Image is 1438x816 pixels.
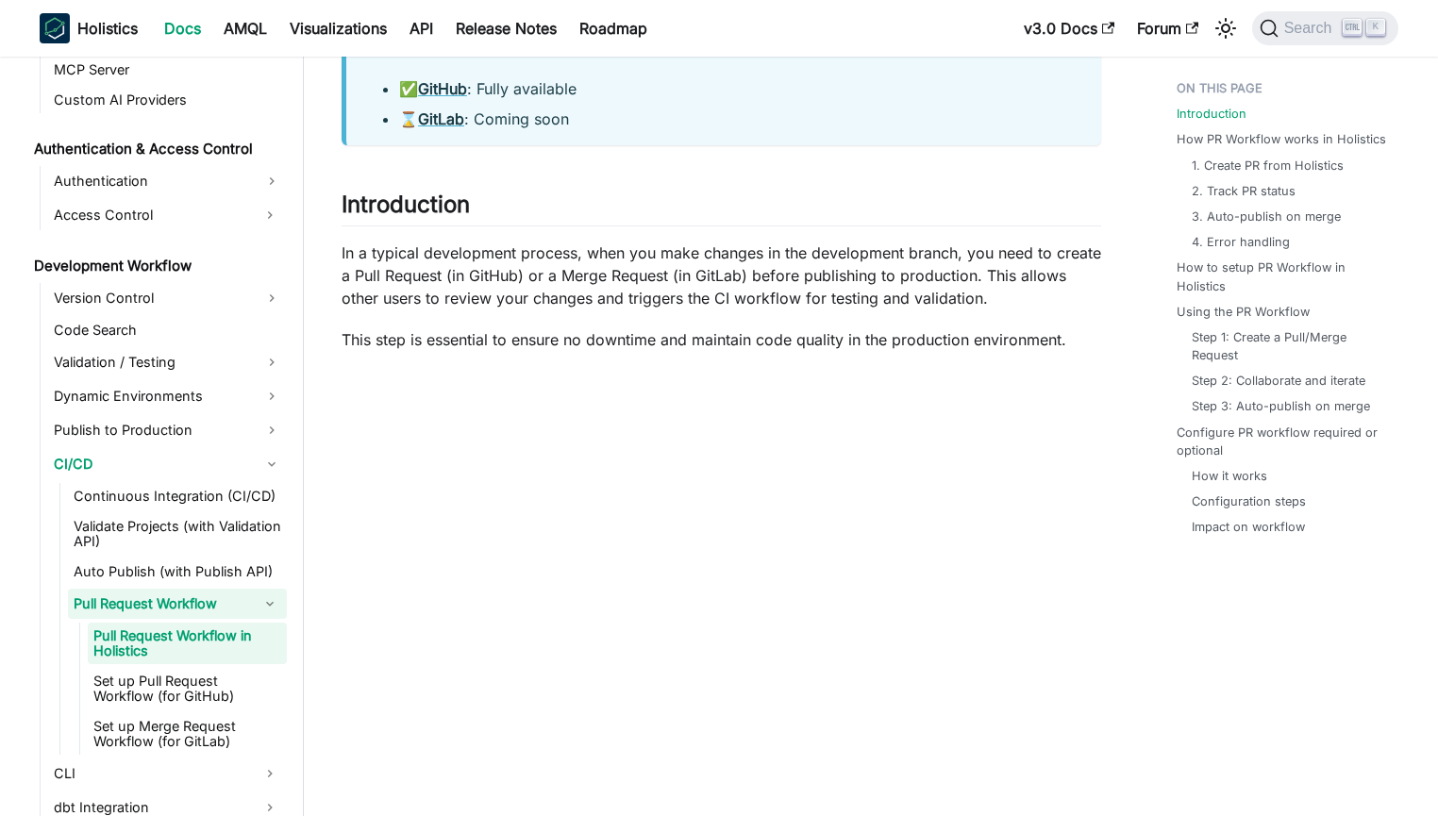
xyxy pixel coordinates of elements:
[253,758,287,789] button: Expand sidebar category 'CLI'
[342,328,1101,351] p: This step is essential to ensure no downtime and maintain code quality in the production environm...
[48,347,287,377] a: Validation / Testing
[1177,303,1310,321] a: Using the PR Workflow
[1366,19,1385,36] kbd: K
[68,483,287,509] a: Continuous Integration (CI/CD)
[1177,105,1246,123] a: Introduction
[1192,397,1370,415] a: Step 3: Auto-publish on merge
[1279,20,1344,37] span: Search
[1177,258,1387,294] a: How to setup PR Workflow in Holistics
[253,200,287,230] button: Expand sidebar category 'Access Control'
[21,57,304,816] nav: Docs sidebar
[1252,11,1398,45] button: Search (Ctrl+K)
[68,558,287,585] a: Auto Publish (with Publish API)
[1211,13,1241,43] button: Switch between dark and light mode (currently light mode)
[48,758,253,789] a: CLI
[1126,13,1210,43] a: Forum
[48,381,287,411] a: Dynamic Environments
[1192,208,1341,225] a: 3. Auto-publish on merge
[40,13,70,43] img: Holistics
[88,668,287,709] a: Set up Pull Request Workflow (for GitHub)
[253,589,287,619] button: Collapse sidebar category 'Pull Request Workflow'
[1192,182,1296,200] a: 2. Track PR status
[418,79,467,98] a: GitHub
[48,200,253,230] a: Access Control
[1192,518,1305,536] a: Impact on workflow
[48,283,287,313] a: Version Control
[1192,467,1267,485] a: How it works
[40,13,138,43] a: HolisticsHolistics
[77,17,138,40] b: Holistics
[88,713,287,755] a: Set up Merge Request Workflow (for GitLab)
[48,449,287,479] a: CI/CD
[153,13,212,43] a: Docs
[28,253,287,279] a: Development Workflow
[342,191,1101,226] h2: Introduction
[1012,13,1126,43] a: v3.0 Docs
[212,13,278,43] a: AMQL
[278,13,398,43] a: Visualizations
[28,136,287,162] a: Authentication & Access Control
[1177,424,1387,459] a: Configure PR workflow required or optional
[1192,492,1306,510] a: Configuration steps
[568,13,659,43] a: Roadmap
[68,513,287,555] a: Validate Projects (with Validation API)
[48,415,287,445] a: Publish to Production
[1192,328,1379,364] a: Step 1: Create a Pull/Merge Request
[342,241,1101,309] p: In a typical development process, when you make changes in the development branch, you need to cr...
[444,13,568,43] a: Release Notes
[1192,372,1365,390] a: Step 2: Collaborate and iterate
[398,13,444,43] a: API
[1177,130,1386,148] a: How PR Workflow works in Holistics
[1192,157,1344,175] a: 1. Create PR from Holistics
[1192,233,1290,251] a: 4. Error handling
[418,109,464,128] a: GitLab
[399,77,1078,100] li: ✅ : Fully available
[48,317,287,343] a: Code Search
[68,589,253,619] a: Pull Request Workflow
[48,87,287,113] a: Custom AI Providers
[399,108,1078,130] li: ⌛ : Coming soon
[48,57,287,83] a: MCP Server
[48,166,287,196] a: Authentication
[88,623,287,664] a: Pull Request Workflow in Holistics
